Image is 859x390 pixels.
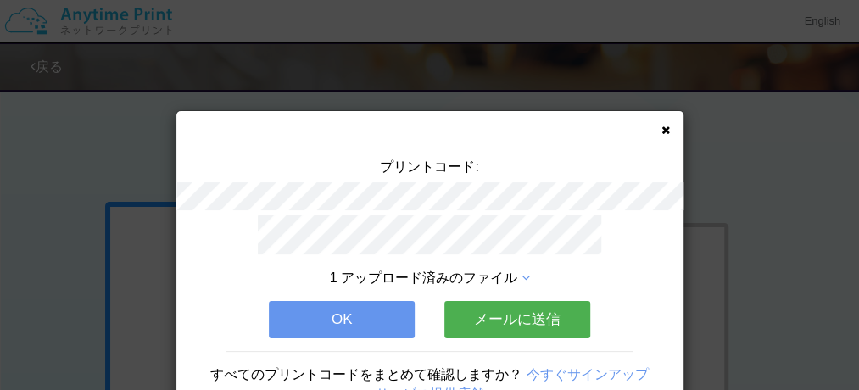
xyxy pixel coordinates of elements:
[444,301,590,338] button: メールに送信
[330,270,517,285] span: 1 アップロード済みのファイル
[210,367,522,382] span: すべてのプリントコードをまとめて確認しますか？
[269,301,415,338] button: OK
[380,159,478,174] span: プリントコード:
[527,367,649,382] a: 今すぐサインアップ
